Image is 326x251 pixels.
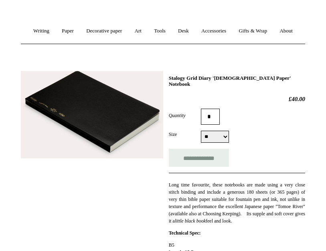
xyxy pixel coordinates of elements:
em: little black book [175,219,206,224]
h1: Stalogy Grid Diary '[DEMOGRAPHIC_DATA] Paper' Notebook [169,75,305,88]
a: About [274,21,298,42]
img: Stalogy Grid Diary 'Bible Paper' Notebook [21,71,163,159]
a: Decorative paper [81,21,128,42]
h2: £40.00 [169,96,305,103]
a: Art [129,21,147,42]
p: Long time favourite, these notebooks are made using a very close stitch binding and include a gen... [169,182,305,225]
label: Quantity [169,112,201,119]
label: Size [169,131,201,138]
a: Writing [28,21,55,42]
a: Desk [172,21,194,42]
a: Gifts & Wrap [233,21,273,42]
a: Accessories [196,21,232,42]
a: Tools [148,21,171,42]
strong: Technical Spec: [169,231,201,236]
a: Paper [56,21,79,42]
